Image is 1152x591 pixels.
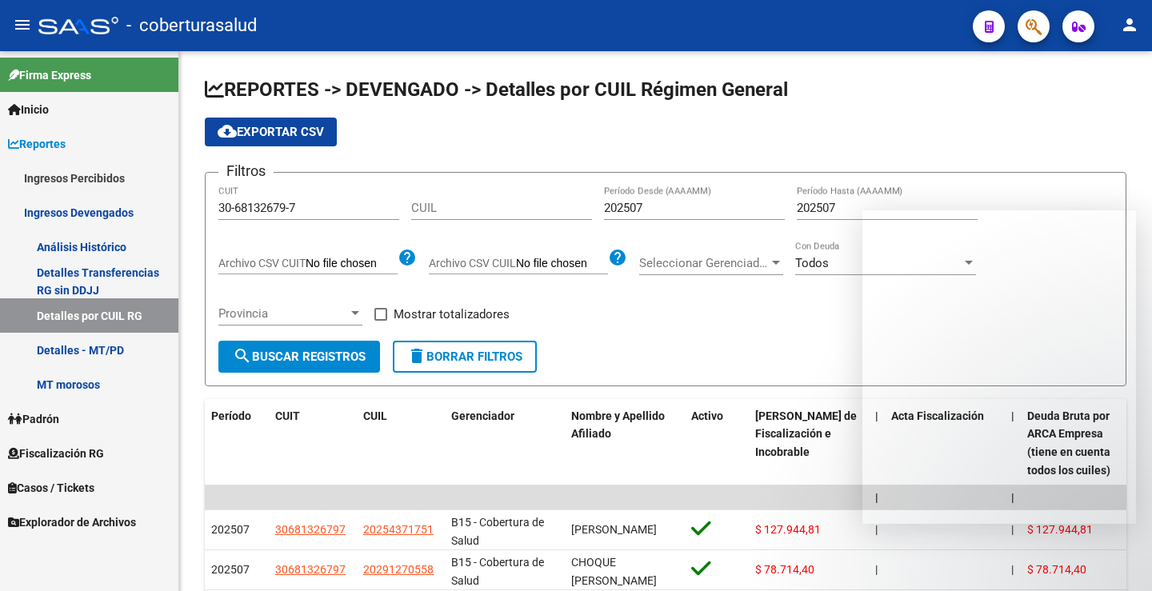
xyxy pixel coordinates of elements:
datatable-header-cell: Gerenciador [445,399,565,488]
iframe: Intercom live chat mensaje [862,210,1136,524]
span: B15 - Cobertura de Salud [451,516,544,547]
datatable-header-cell: CUIT [269,399,357,488]
datatable-header-cell: CUIL [357,399,445,488]
span: $ 127.944,81 [755,523,821,536]
mat-icon: delete [407,346,426,365]
span: CHOQUE [PERSON_NAME] [571,556,657,587]
span: Borrar Filtros [407,349,522,364]
span: | [875,563,878,576]
input: Archivo CSV CUIT [306,257,398,271]
span: | [1011,563,1014,576]
span: Archivo CSV CUIT [218,257,306,270]
span: Todos [795,256,829,270]
span: 30681326797 [275,563,346,576]
datatable-header-cell: Activo [685,399,749,488]
span: [PERSON_NAME] de Fiscalización e Incobrable [755,409,857,459]
span: $ 78.714,40 [1027,563,1086,576]
mat-icon: help [398,248,417,267]
span: 20254371751 [363,523,434,536]
span: Nombre y Apellido Afiliado [571,409,665,441]
span: Inicio [8,101,49,118]
span: Exportar CSV [218,125,324,139]
span: $ 78.714,40 [755,563,814,576]
span: B15 - Cobertura de Salud [451,556,544,587]
mat-icon: help [608,248,627,267]
span: | [875,523,878,536]
span: Activo [691,409,723,422]
span: Casos / Tickets [8,479,94,497]
span: Provincia [218,306,348,321]
span: REPORTES -> DEVENGADO -> Detalles por CUIL Régimen General [205,78,788,101]
mat-icon: search [233,346,252,365]
button: Exportar CSV [205,118,337,146]
span: [PERSON_NAME] [571,523,657,536]
button: Buscar Registros [218,341,380,373]
mat-icon: cloud_download [218,122,237,141]
span: Archivo CSV CUIL [429,257,516,270]
datatable-header-cell: Deuda Bruta Neto de Fiscalización e Incobrable [749,399,869,488]
span: Reportes [8,135,66,153]
h3: Filtros [218,160,274,182]
span: Período [211,409,251,422]
span: Buscar Registros [233,349,366,364]
span: $ 127.944,81 [1027,523,1093,536]
mat-icon: menu [13,15,32,34]
span: CUIT [275,409,300,422]
span: Gerenciador [451,409,514,422]
button: Borrar Filtros [393,341,537,373]
mat-icon: person [1120,15,1139,34]
span: 30681326797 [275,523,346,536]
span: | [1011,523,1014,536]
span: - coberturasalud [126,8,257,43]
span: 202507 [211,523,250,536]
datatable-header-cell: Período [205,399,269,488]
span: Seleccionar Gerenciador [639,256,769,270]
input: Archivo CSV CUIL [516,257,608,271]
span: Padrón [8,410,59,428]
span: Fiscalización RG [8,445,104,462]
span: Mostrar totalizadores [394,305,510,324]
datatable-header-cell: Nombre y Apellido Afiliado [565,399,685,488]
span: CUIL [363,409,387,422]
iframe: Intercom live chat [1098,537,1136,575]
span: Firma Express [8,66,91,84]
span: 202507 [211,563,250,576]
span: 20291270558 [363,563,434,576]
span: Explorador de Archivos [8,513,136,531]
